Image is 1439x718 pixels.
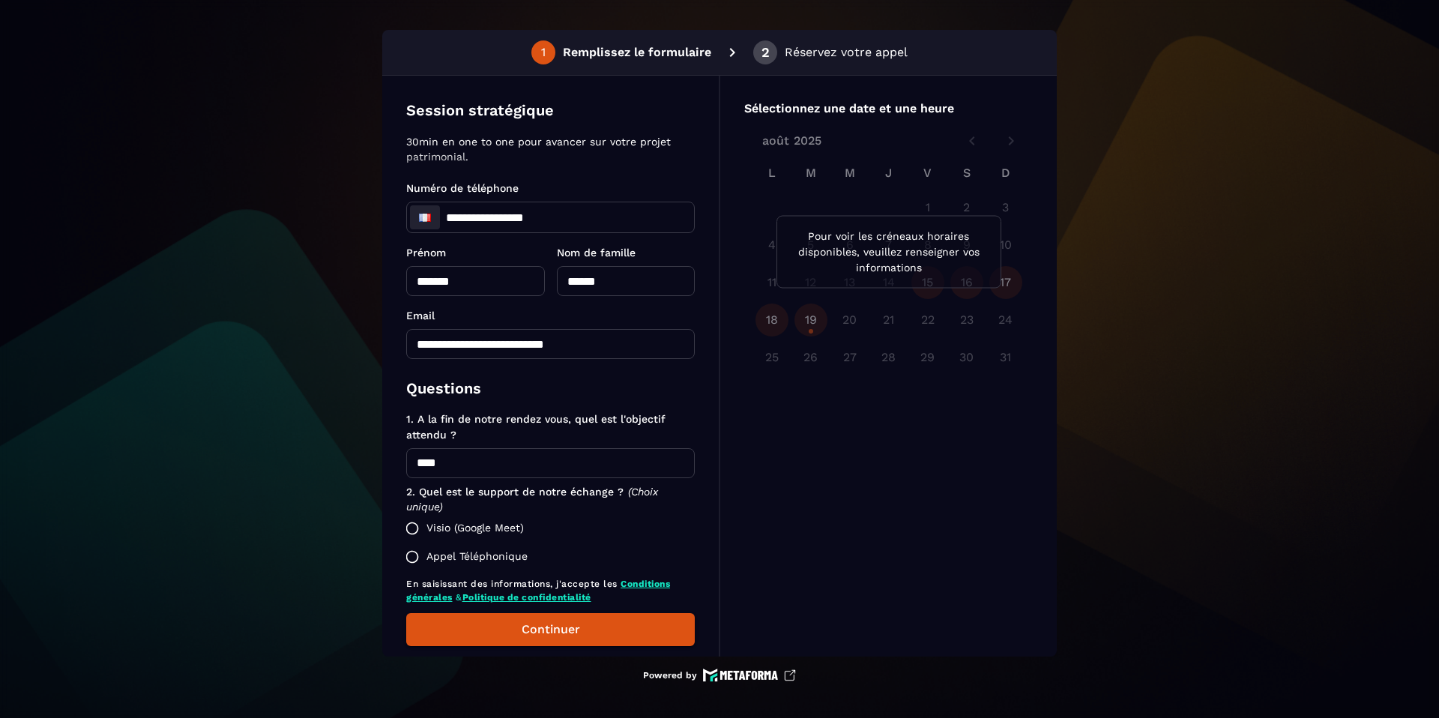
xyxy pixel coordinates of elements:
[406,486,624,498] span: 2. Quel est le support de notre échange ?
[761,46,770,59] div: 2
[643,669,796,682] a: Powered by
[406,577,695,604] p: En saisissant des informations, j'accepte les
[643,669,697,681] p: Powered by
[563,43,711,61] p: Remplissez le formulaire
[398,514,695,543] label: Visio (Google Meet)
[456,592,462,603] span: &
[557,247,636,259] span: Nom de famille
[406,247,446,259] span: Prénom
[406,579,670,603] a: Conditions générales
[406,613,695,646] button: Continuer
[406,310,435,322] span: Email
[789,229,989,276] p: Pour voir les créneaux horaires disponibles, veuillez renseigner vos informations
[785,43,908,61] p: Réservez votre appel
[406,486,662,513] span: (Choix unique)
[744,100,1033,118] p: Sélectionnez une date et une heure
[406,182,519,194] span: Numéro de téléphone
[410,205,440,229] div: France: + 33
[406,134,690,164] p: 30min en one to one pour avancer sur votre projet patrimonial.
[406,377,695,399] p: Questions
[406,413,669,440] span: 1. A la fin de notre rendez vous, quel est l'objectif attendu ?
[541,46,546,59] div: 1
[406,100,554,121] p: Session stratégique
[398,543,695,571] label: Appel Téléphonique
[462,592,591,603] a: Politique de confidentialité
